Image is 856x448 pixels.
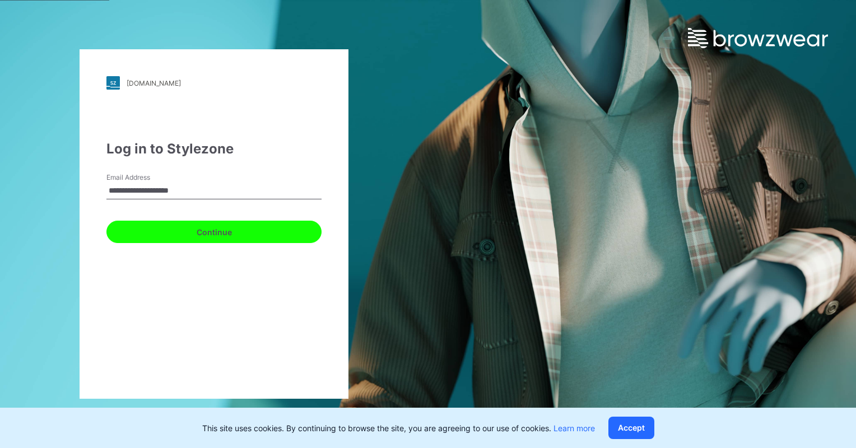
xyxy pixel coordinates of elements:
[127,79,181,87] div: [DOMAIN_NAME]
[106,221,322,243] button: Continue
[106,76,322,90] a: [DOMAIN_NAME]
[106,76,120,90] img: stylezone-logo.562084cfcfab977791bfbf7441f1a819.svg
[106,172,185,183] label: Email Address
[553,423,595,433] a: Learn more
[106,139,322,159] div: Log in to Stylezone
[608,417,654,439] button: Accept
[688,28,828,48] img: browzwear-logo.e42bd6dac1945053ebaf764b6aa21510.svg
[202,422,595,434] p: This site uses cookies. By continuing to browse the site, you are agreeing to our use of cookies.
